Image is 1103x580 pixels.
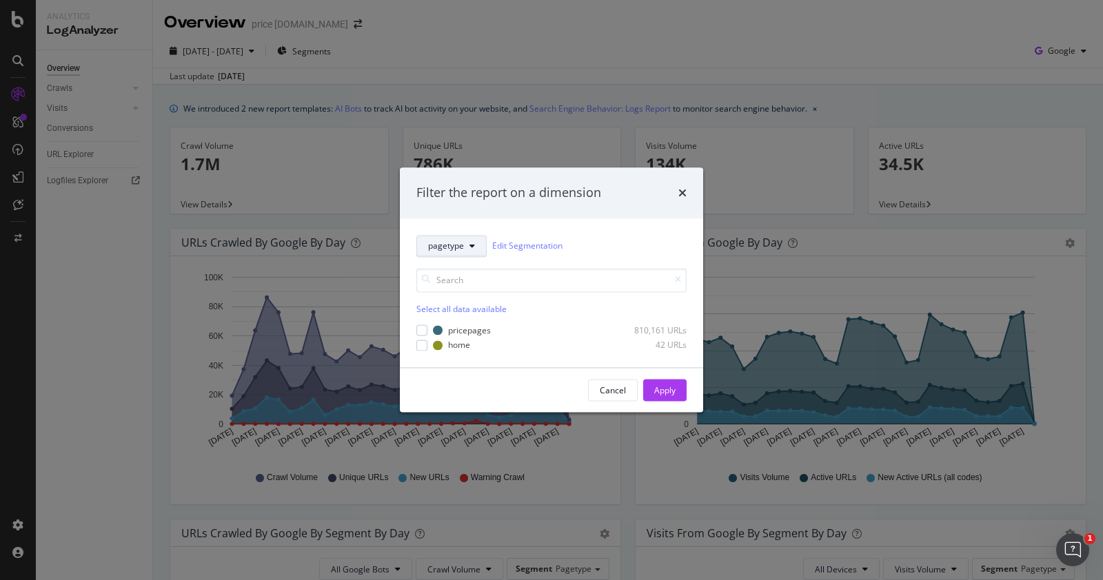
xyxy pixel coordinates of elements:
[416,235,487,257] button: pagetype
[654,384,676,396] div: Apply
[400,167,703,412] div: modal
[428,240,464,252] span: pagetype
[1084,533,1095,544] span: 1
[588,380,638,402] button: Cancel
[492,239,563,253] a: Edit Segmentation
[600,384,626,396] div: Cancel
[448,324,491,336] div: pricepages
[416,303,687,315] div: Select all data available
[416,184,601,202] div: Filter the report on a dimension
[619,339,687,351] div: 42 URLs
[643,380,687,402] button: Apply
[448,339,470,351] div: home
[416,268,687,292] input: Search
[1056,533,1089,566] iframe: Intercom live chat
[619,324,687,336] div: 810,161 URLs
[678,184,687,202] div: times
